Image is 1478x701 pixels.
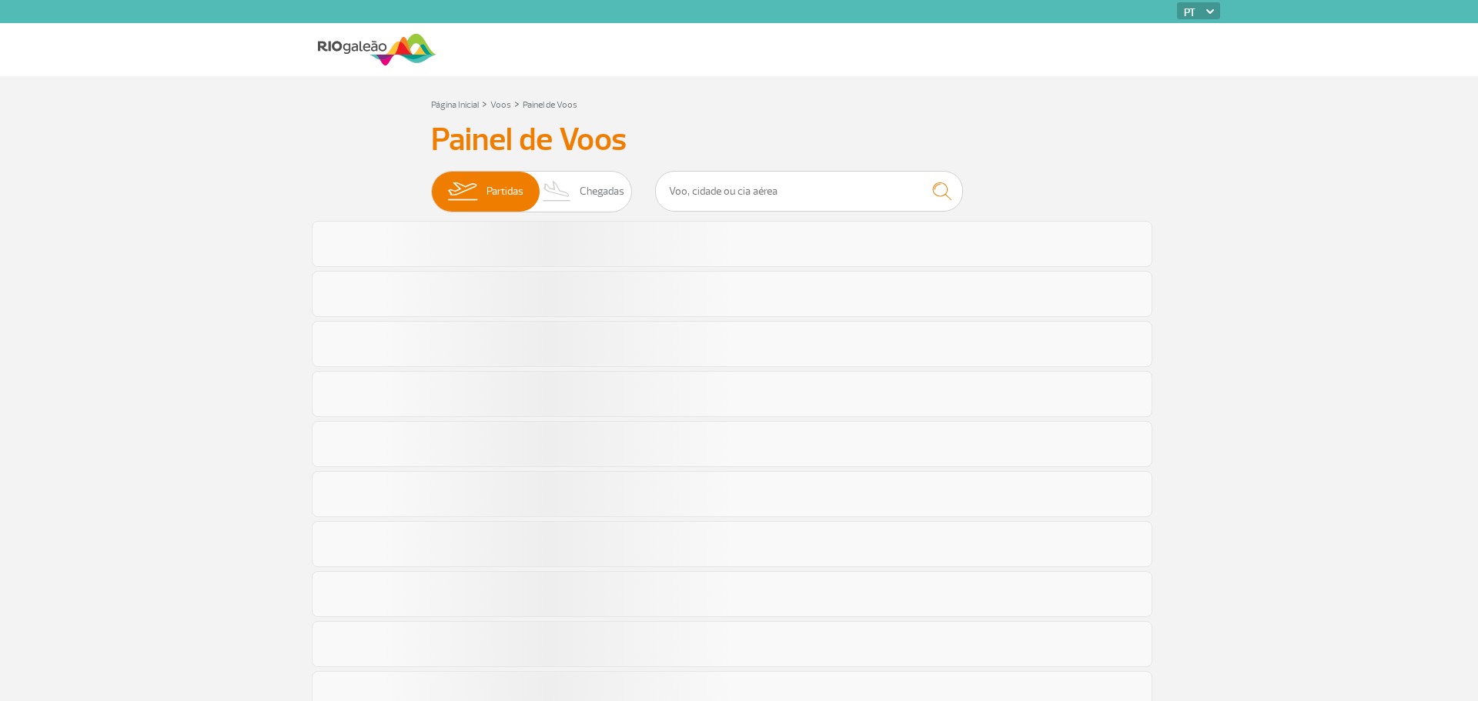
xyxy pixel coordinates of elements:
[438,172,487,212] img: slider-embarque
[431,99,479,111] a: Página Inicial
[534,172,580,212] img: slider-desembarque
[655,171,963,212] input: Voo, cidade ou cia aérea
[431,121,1047,159] h3: Painel de Voos
[523,99,577,111] a: Painel de Voos
[580,172,624,212] span: Chegadas
[490,99,511,111] a: Voos
[514,95,520,112] a: >
[482,95,487,112] a: >
[487,172,523,212] span: Partidas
